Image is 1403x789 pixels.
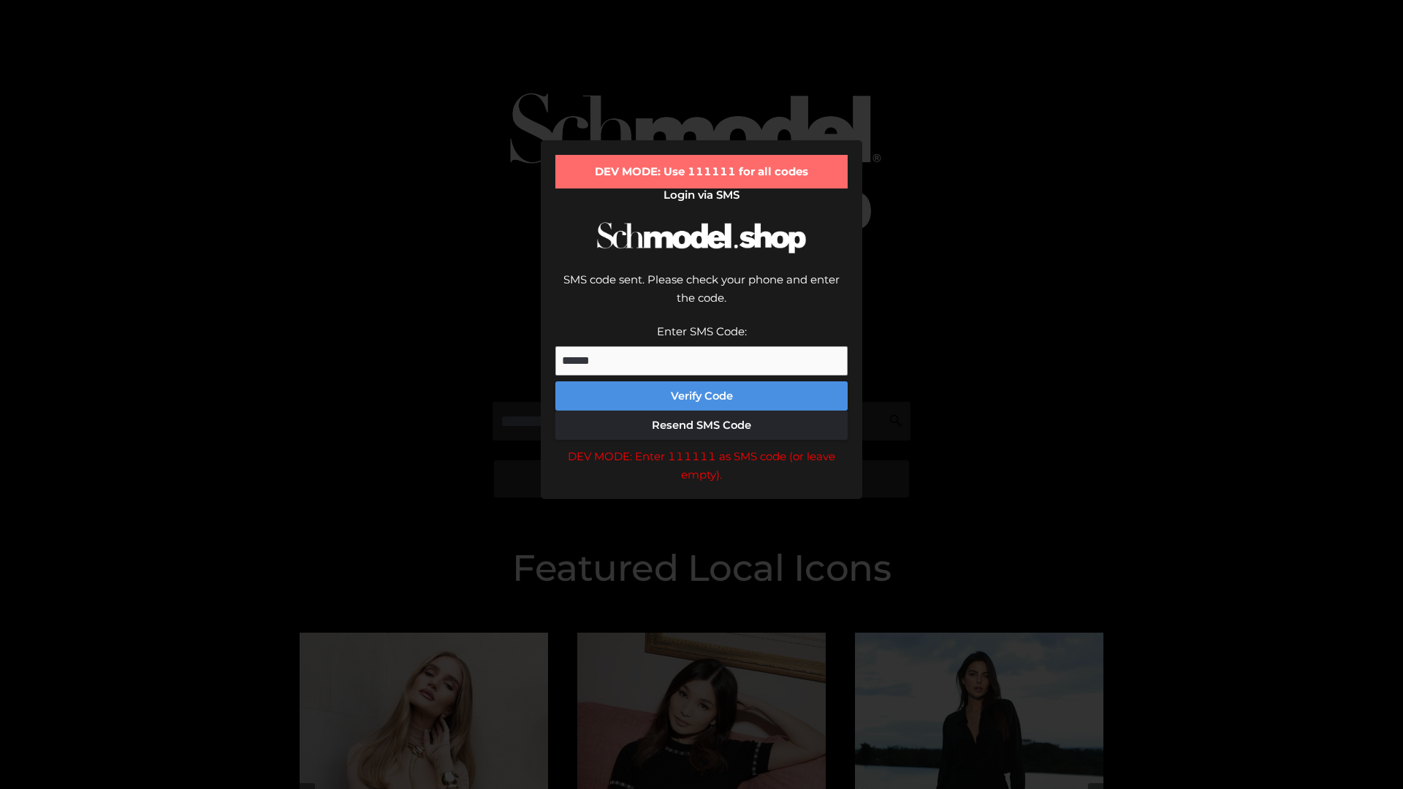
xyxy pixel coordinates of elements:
button: Resend SMS Code [555,411,848,440]
div: DEV MODE: Use 111111 for all codes [555,155,848,188]
button: Verify Code [555,381,848,411]
div: SMS code sent. Please check your phone and enter the code. [555,270,848,322]
label: Enter SMS Code: [657,324,747,338]
div: DEV MODE: Enter 111111 as SMS code (or leave empty). [555,447,848,484]
img: Schmodel Logo [592,209,811,267]
h2: Login via SMS [555,188,848,202]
